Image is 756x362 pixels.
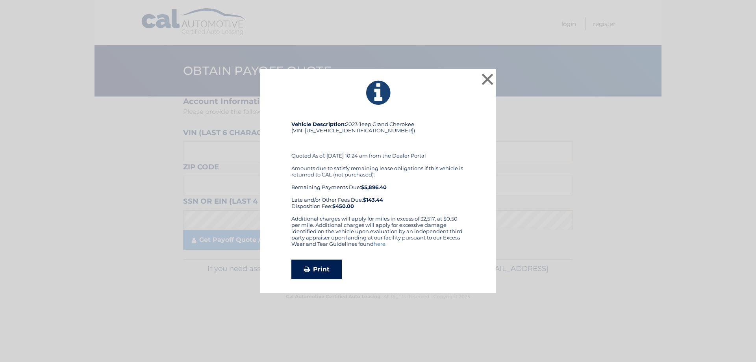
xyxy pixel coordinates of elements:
[291,121,465,215] div: 2023 Jeep Grand Cherokee (VIN: [US_VEHICLE_IDENTIFICATION_NUMBER]) Quoted As of: [DATE] 10:24 am ...
[291,260,342,279] a: Print
[480,71,495,87] button: ×
[291,215,465,253] div: Additional charges will apply for miles in excess of 32,517, at $0.50 per mile. Additional charge...
[361,184,387,190] b: $5,896.40
[332,203,354,209] strong: $450.00
[291,165,465,209] div: Amounts due to satisfy remaining lease obligations if this vehicle is returned to CAL (not purcha...
[363,197,383,203] b: $143.44
[291,121,346,127] strong: Vehicle Description:
[374,241,385,247] a: here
